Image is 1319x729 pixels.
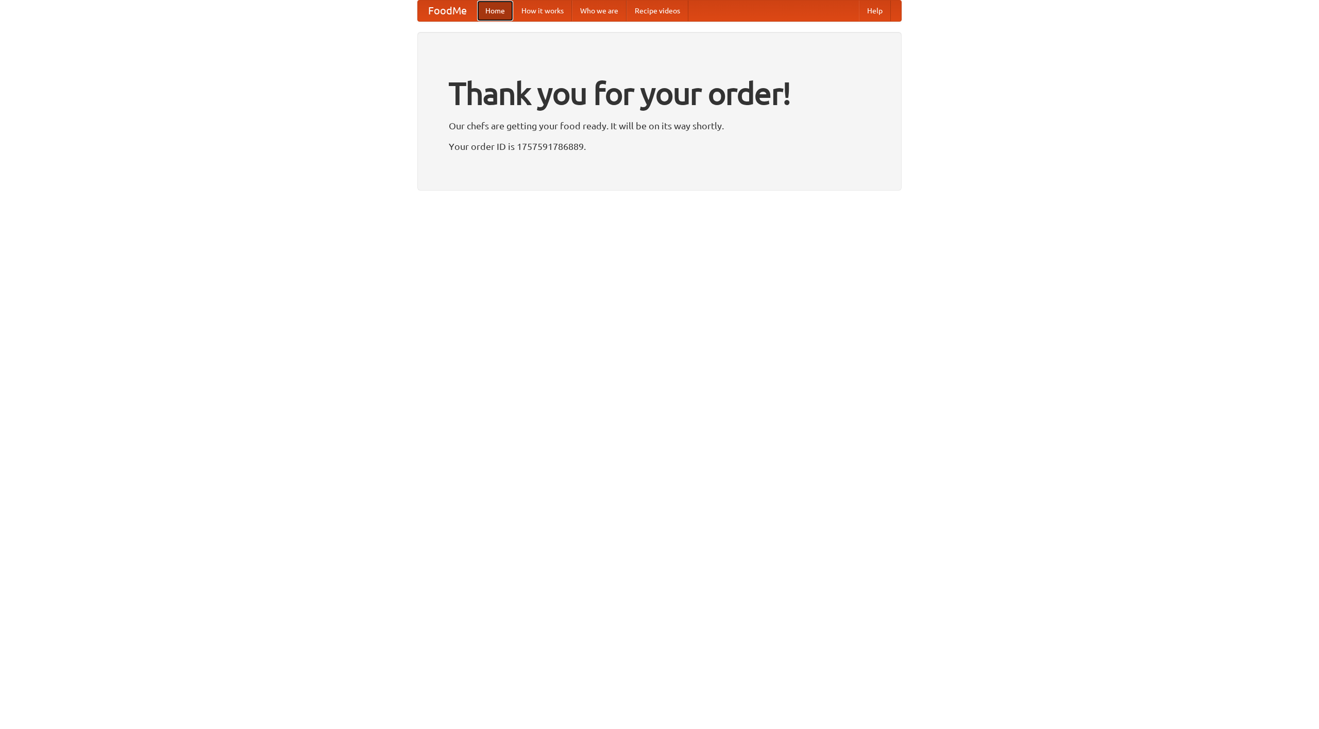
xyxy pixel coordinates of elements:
[572,1,627,21] a: Who we are
[449,139,870,154] p: Your order ID is 1757591786889.
[477,1,513,21] a: Home
[859,1,891,21] a: Help
[449,118,870,133] p: Our chefs are getting your food ready. It will be on its way shortly.
[513,1,572,21] a: How it works
[627,1,688,21] a: Recipe videos
[449,69,870,118] h1: Thank you for your order!
[418,1,477,21] a: FoodMe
